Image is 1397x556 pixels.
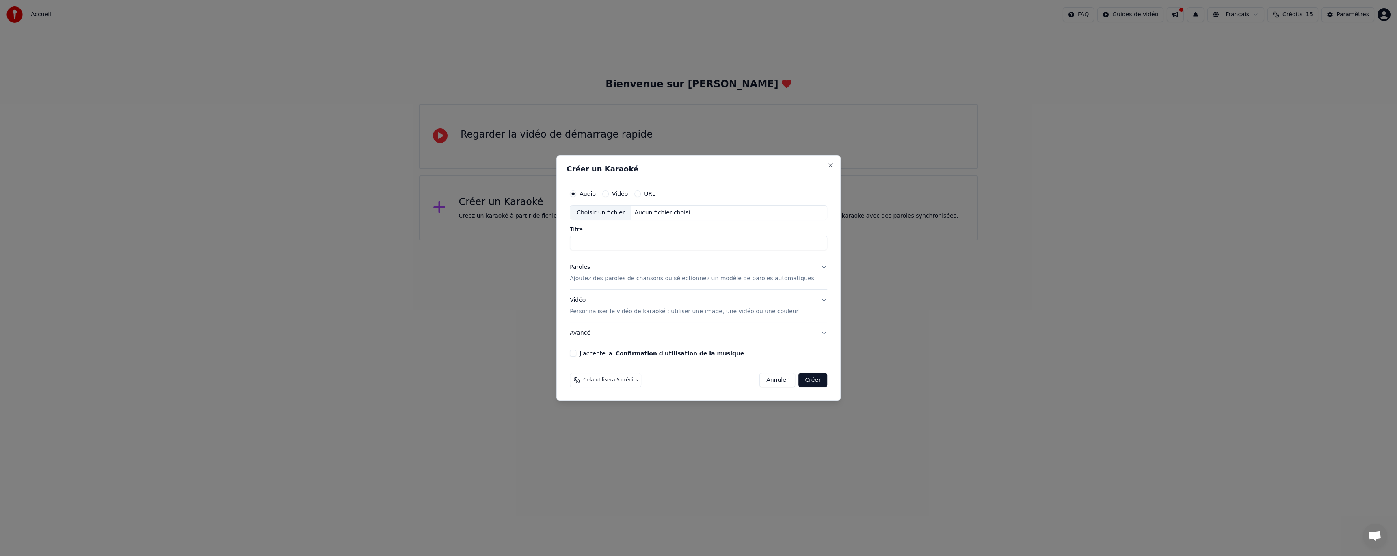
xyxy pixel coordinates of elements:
div: Vidéo [570,296,798,316]
label: Vidéo [612,191,628,197]
div: Paroles [570,264,590,272]
label: URL [644,191,655,197]
label: J'accepte la [580,350,744,356]
button: ParolesAjoutez des paroles de chansons ou sélectionnez un modèle de paroles automatiques [570,257,827,290]
h2: Créer un Karaoké [567,165,830,173]
button: Avancé [570,322,827,344]
button: J'accepte la [616,350,744,356]
label: Titre [570,227,827,233]
label: Audio [580,191,596,197]
p: Personnaliser le vidéo de karaoké : utiliser une image, une vidéo ou une couleur [570,307,798,316]
button: Annuler [759,373,795,387]
span: Cela utilisera 5 crédits [583,377,638,383]
button: VidéoPersonnaliser le vidéo de karaoké : utiliser une image, une vidéo ou une couleur [570,290,827,322]
button: Créer [799,373,827,387]
div: Aucun fichier choisi [631,209,694,217]
p: Ajoutez des paroles de chansons ou sélectionnez un modèle de paroles automatiques [570,275,814,283]
div: Choisir un fichier [570,206,631,220]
